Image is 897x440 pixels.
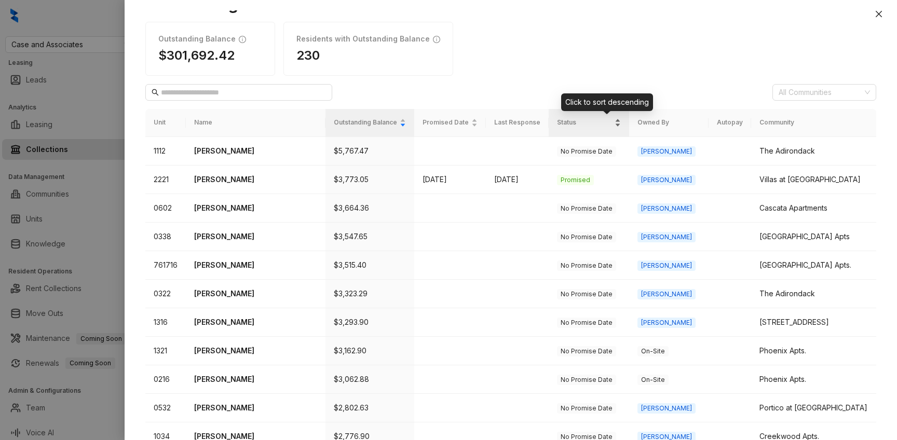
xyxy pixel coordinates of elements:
td: 0216 [145,365,186,394]
div: Click to sort descending [561,93,653,111]
td: 0322 [145,280,186,308]
p: [PERSON_NAME] [194,231,317,242]
td: 1112 [145,137,186,166]
span: [PERSON_NAME] [637,318,696,328]
th: Status [549,109,629,136]
th: Community [751,109,876,136]
span: [PERSON_NAME] [637,146,696,157]
div: [GEOGRAPHIC_DATA] Apts. [759,259,868,271]
div: The Adirondack [759,288,868,299]
p: [PERSON_NAME] [194,174,317,185]
td: [DATE] [414,166,486,194]
td: 0602 [145,194,186,223]
td: 1316 [145,308,186,337]
p: [PERSON_NAME] [194,345,317,356]
span: info-circle [239,35,246,44]
span: [PERSON_NAME] [637,289,696,299]
span: [PERSON_NAME] [637,175,696,185]
div: [GEOGRAPHIC_DATA] Apts [759,231,868,242]
th: Unit [145,109,186,136]
button: Close [873,8,885,20]
span: No Promise Date [557,203,616,214]
td: $3,773.05 [325,166,414,194]
p: [PERSON_NAME] [194,402,317,414]
span: Outstanding Balance [334,118,398,128]
th: Name [186,109,325,136]
span: Status [557,118,613,128]
span: No Promise Date [557,403,616,414]
span: [PERSON_NAME] [637,403,696,414]
td: 0532 [145,394,186,422]
td: 1321 [145,337,186,365]
p: [PERSON_NAME] [194,202,317,214]
span: [PERSON_NAME] [637,232,696,242]
span: No Promise Date [557,375,616,385]
span: Promised Date [423,118,469,128]
div: [STREET_ADDRESS] [759,317,868,328]
span: [PERSON_NAME] [637,203,696,214]
h1: $301,692.42 [158,48,262,63]
p: [PERSON_NAME] [194,259,317,271]
td: $3,323.29 [325,280,414,308]
td: $3,664.36 [325,194,414,223]
span: No Promise Date [557,232,616,242]
div: Phoenix Apts. [759,374,868,385]
th: Promised Date [414,109,486,136]
span: search [152,89,159,96]
td: 2221 [145,166,186,194]
span: On-Site [637,346,669,356]
span: Promised [557,175,594,185]
span: No Promise Date [557,346,616,356]
p: [PERSON_NAME] [194,317,317,328]
h1: Residents with Outstanding Balance [296,35,430,44]
span: close [875,10,883,18]
p: [PERSON_NAME] [194,145,317,157]
td: $5,767.47 [325,137,414,166]
th: Autopay [709,109,751,136]
span: [PERSON_NAME] [637,260,696,271]
th: Last Response [486,109,549,136]
td: $3,515.40 [325,251,414,280]
span: On-Site [637,375,669,385]
span: info-circle [433,35,440,44]
div: Cascata Apartments [759,202,868,214]
td: [DATE] [486,166,549,194]
td: $2,802.63 [325,394,414,422]
div: The Adirondack [759,145,868,157]
div: Villas at [GEOGRAPHIC_DATA] [759,174,868,185]
div: Portico at [GEOGRAPHIC_DATA] [759,402,868,414]
td: $3,293.90 [325,308,414,337]
h1: Outstanding Balance [158,35,236,44]
td: $3,162.90 [325,337,414,365]
p: [PERSON_NAME] [194,288,317,299]
span: No Promise Date [557,318,616,328]
div: Phoenix Apts. [759,345,868,356]
td: $3,547.65 [325,223,414,251]
td: 761716 [145,251,186,280]
span: No Promise Date [557,289,616,299]
td: $3,062.88 [325,365,414,394]
td: 0338 [145,223,186,251]
h1: 230 [296,48,440,63]
p: [PERSON_NAME] [194,374,317,385]
span: No Promise Date [557,146,616,157]
span: No Promise Date [557,260,616,271]
th: Owned By [629,109,709,136]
